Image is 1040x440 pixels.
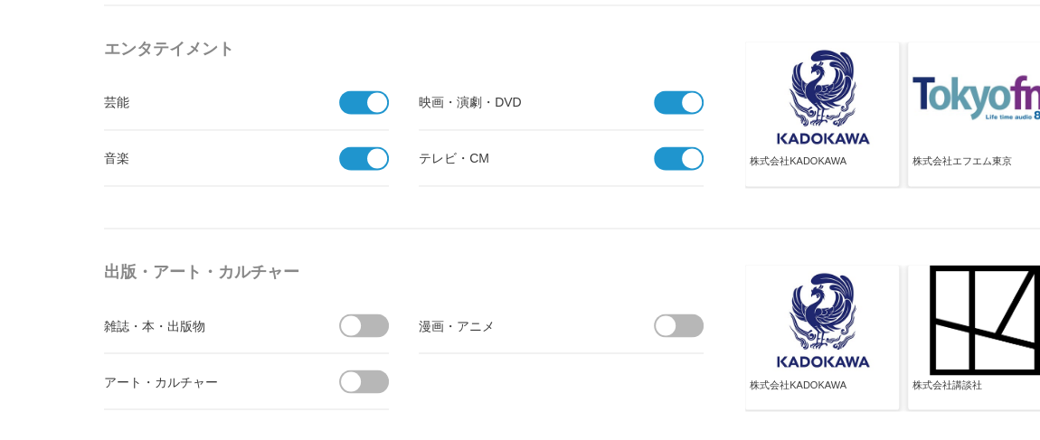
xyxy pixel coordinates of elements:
[419,146,622,169] div: テレビ・CM
[750,378,894,407] div: 株式会社KADOKAWA
[419,90,622,113] div: 映画・演劇・DVD
[104,33,710,65] h4: エンタテイメント
[419,314,622,336] div: 漫画・アニメ
[750,154,894,183] div: 株式会社KADOKAWA
[104,370,307,392] div: アート・カルチャー
[104,90,307,113] div: 芸能
[104,146,307,169] div: 音楽
[104,314,307,336] div: 雑誌・本・出版物
[104,256,710,288] h4: 出版・アート・カルチャー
